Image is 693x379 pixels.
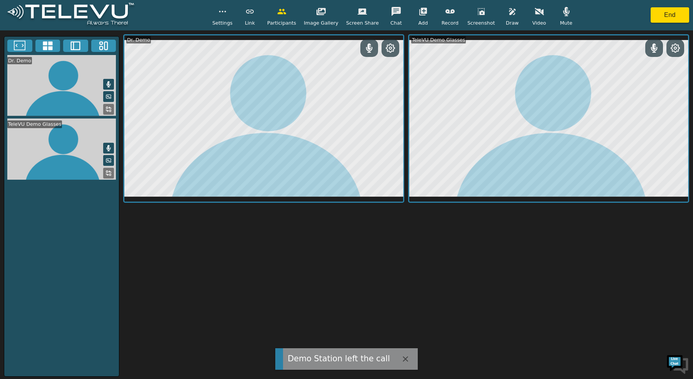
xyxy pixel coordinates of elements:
[103,91,114,102] button: Picture in Picture
[7,57,32,64] div: Dr. Demo
[45,97,106,175] span: We're online!
[304,19,338,27] span: Image Gallery
[212,19,233,27] span: Settings
[126,36,151,43] div: Dr. Demo
[532,19,546,27] span: Video
[35,40,60,52] button: 4x4
[13,36,32,55] img: d_736959983_company_1615157101543_736959983
[103,155,114,166] button: Picture in Picture
[103,168,114,179] button: Replace Feed
[4,210,147,237] textarea: Type your message and hit 'Enter'
[103,79,114,90] button: Mute
[7,120,62,128] div: TeleVU Demo Glasses
[91,40,116,52] button: Three Window Medium
[390,19,402,27] span: Chat
[126,4,145,22] div: Minimize live chat window
[288,353,390,365] div: Demo Station left the call
[245,19,255,27] span: Link
[560,19,572,27] span: Mute
[411,36,466,43] div: TeleVU Demo Glasses
[467,19,495,27] span: Screenshot
[63,40,88,52] button: Two Window Medium
[418,19,428,27] span: Add
[40,40,129,50] div: Chat with us now
[346,19,379,27] span: Screen Share
[651,7,689,23] button: End
[4,1,137,30] img: logoWhite.png
[506,19,519,27] span: Draw
[103,143,114,154] button: Mute
[7,40,32,52] button: Fullscreen
[442,19,459,27] span: Record
[267,19,296,27] span: Participants
[103,104,114,115] button: Replace Feed
[666,352,689,375] img: Chat Widget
